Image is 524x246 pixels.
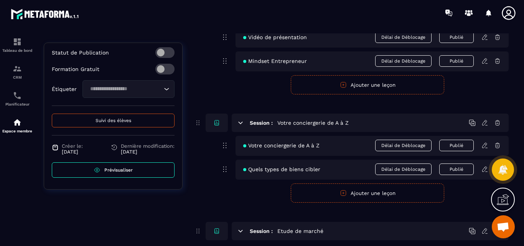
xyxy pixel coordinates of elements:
[2,112,33,139] a: automationsautomationsEspace membre
[62,149,83,155] p: [DATE]
[250,120,273,126] h6: Session :
[243,142,320,149] span: Votre conciergerie de A à Z
[2,85,33,112] a: schedulerschedulerPlanificateur
[82,80,175,98] div: Search for option
[375,55,432,67] span: Délai de Déblocage
[243,166,320,172] span: Quels types de biens cibler
[52,114,175,127] button: Suivi des élèves
[2,102,33,106] p: Planificateur
[96,118,131,123] span: Suivi des élèves
[2,75,33,79] p: CRM
[375,140,432,151] span: Délai de Déblocage
[121,143,175,149] span: Dernière modification:
[243,58,307,64] span: Mindset Entrepreneur
[13,37,22,46] img: formation
[375,31,432,43] span: Délai de Déblocage
[277,119,349,127] h5: Votre conciergerie de A à Z
[250,228,273,234] h6: Session :
[492,215,515,238] a: Ouvrir le chat
[62,143,83,149] span: Créer le:
[291,75,444,94] button: Ajouter une leçon
[439,163,474,175] button: Publié
[2,129,33,133] p: Espace membre
[439,55,474,67] button: Publié
[243,34,307,40] span: Vidéo de présentation
[13,64,22,73] img: formation
[87,85,162,93] input: Search for option
[121,149,175,155] p: [DATE]
[52,66,99,72] p: Formation Gratuit
[52,50,109,56] p: Statut de Publication
[439,140,474,151] button: Publié
[13,118,22,127] img: automations
[2,58,33,85] a: formationformationCRM
[52,162,175,178] a: Prévisualiser
[2,31,33,58] a: formationformationTableau de bord
[375,163,432,175] span: Délai de Déblocage
[2,48,33,53] p: Tableau de bord
[104,167,133,173] span: Prévisualiser
[52,86,77,92] p: Étiqueter
[439,31,474,43] button: Publié
[13,91,22,100] img: scheduler
[11,7,80,21] img: logo
[277,227,323,235] h5: Etude de marché
[291,183,444,203] button: Ajouter une leçon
